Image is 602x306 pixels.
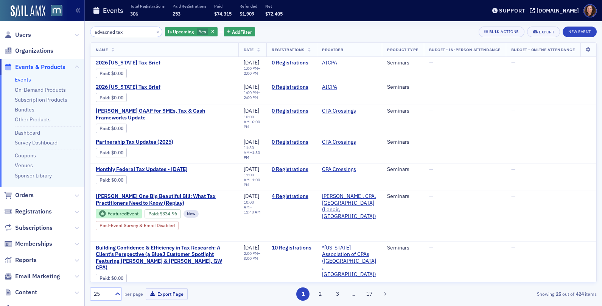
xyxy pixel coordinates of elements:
[96,93,127,102] div: Paid: 0 - $0
[165,27,218,37] div: Yes
[322,245,376,278] a: *[US_STATE] Association of CPAs ([GEOGRAPHIC_DATA], [GEOGRAPHIC_DATA])
[100,275,111,281] span: :
[530,8,582,13] button: [DOMAIN_NAME]
[11,5,45,17] img: SailAMX
[272,108,311,115] a: 0 Registrations
[160,211,177,217] span: $334.96
[15,272,60,281] span: Email Marketing
[96,84,223,91] span: 2026 Washington Tax Brief
[322,108,356,115] a: CPA Crossings
[244,95,258,100] time: 2:00 PM
[111,126,123,131] span: $0.00
[100,177,111,183] span: :
[100,150,111,155] span: :
[244,47,254,52] span: Date
[94,290,110,298] div: 25
[96,60,223,66] span: 2026 Washington Tax Brief
[429,107,433,114] span: —
[574,290,585,297] strong: 424
[387,84,418,91] div: Seminars
[322,139,370,146] span: CPA Crossings
[429,47,501,52] span: Budget - In-Person Attendance
[4,272,60,281] a: Email Marketing
[154,28,161,35] button: ×
[214,3,232,9] p: Paid
[387,245,418,251] div: Seminars
[348,290,359,297] span: …
[15,96,67,103] a: Subscription Products
[244,145,254,155] time: 11:30 AM
[511,47,575,52] span: Budget - Online Attendance
[539,30,554,34] div: Export
[148,211,160,217] span: :
[244,119,260,129] time: 6:00 PM
[15,256,37,264] span: Reports
[244,66,261,76] div: –
[511,83,515,90] span: —
[244,150,260,160] time: 1:30 PM
[272,245,311,251] a: 10 Registrations
[429,166,433,173] span: —
[15,76,31,83] a: Events
[322,139,356,146] a: CPA Crossings
[96,245,233,271] a: Building Confidence & Efficiency in Tax Research: A Client’s Perspective (a BlueJ Customer Spotli...
[387,139,418,146] div: Seminars
[511,193,515,199] span: —
[322,245,376,278] span: *Maryland Association of CPAs (Timonium, MD)
[184,210,199,218] div: New
[4,288,37,297] a: Content
[96,221,179,230] div: Post-Event Survey
[96,175,127,184] div: Paid: 0 - $0
[4,63,65,71] a: Events & Products
[322,166,370,173] span: CPA Crossings
[173,11,180,17] span: 253
[4,191,34,199] a: Orders
[111,95,123,100] span: $0.00
[90,27,162,37] input: Search…
[265,3,283,9] p: Net
[244,172,254,182] time: 11:00 AM
[214,11,232,17] span: $74,315
[244,177,260,187] time: 1:00 PM
[96,47,108,52] span: Name
[103,6,123,15] h1: Events
[124,290,143,297] label: per page
[387,193,418,200] div: Seminars
[511,59,515,66] span: —
[563,27,597,37] button: New Event
[387,166,418,173] div: Seminars
[429,59,433,66] span: —
[244,66,258,71] time: 1:00 PM
[130,11,138,17] span: 306
[100,177,109,183] a: Paid
[244,71,258,76] time: 2:00 PM
[272,139,311,146] a: 0 Registrations
[244,107,259,114] span: [DATE]
[272,84,311,91] a: 0 Registrations
[387,60,418,66] div: Seminars
[130,3,165,9] p: Total Registrations
[244,90,258,95] time: 1:00 PM
[322,60,370,66] span: AICPA
[4,47,53,55] a: Organizations
[429,83,433,90] span: —
[15,162,33,169] a: Venues
[15,86,66,93] a: On-Demand Products
[563,28,597,35] a: New Event
[429,244,433,251] span: —
[15,47,53,55] span: Organizations
[96,193,233,206] span: Don Farmer’s One Big Beautiful Bill: What Tax Practitioners Need to Know (Replay)
[96,193,233,206] a: [PERSON_NAME] One Big Beautiful Bill: What Tax Practitioners Need to Know (Replay)
[511,166,515,173] span: —
[265,11,283,17] span: $72,405
[244,251,261,261] div: –
[96,139,223,146] span: Partnership Tax Updates (2025)
[479,27,524,37] button: Bulk Actions
[554,290,562,297] strong: 25
[15,207,52,216] span: Registrations
[96,108,233,121] a: [PERSON_NAME] GAAP for SMEs, Tax & Cash Frameworks Update
[96,209,142,218] div: Featured Event
[146,288,188,300] button: Export Page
